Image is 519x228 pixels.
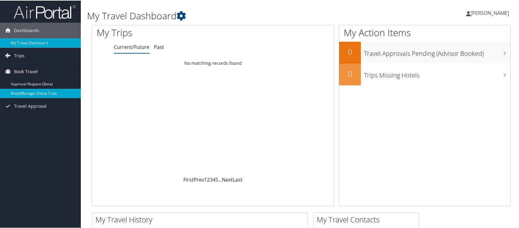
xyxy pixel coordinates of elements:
a: Last [233,176,242,183]
h2: 0 [339,46,361,57]
span: Dashboards [14,22,39,38]
h2: My Travel History [95,214,308,224]
a: 4 [213,176,215,183]
a: Next [222,176,233,183]
h1: My Trips [97,26,228,39]
a: First [183,176,194,183]
a: 5 [215,176,218,183]
a: 0Trips Missing Hotels [339,63,510,85]
h1: My Travel Dashboard [87,9,373,22]
h2: 0 [339,68,361,78]
h3: Travel Approvals Pending (Advisor Booked) [364,45,510,57]
a: [PERSON_NAME] [466,3,515,22]
a: 3 [210,176,213,183]
span: … [218,176,222,183]
a: Prev [194,176,204,183]
h1: My Action Items [339,26,510,39]
span: Trips [14,47,25,63]
td: No matching records found [92,57,334,68]
h3: Trips Missing Hotels [364,67,510,79]
span: Book Travel [14,63,38,79]
a: 1 [204,176,207,183]
h2: My Travel Contacts [317,214,419,224]
a: Current/Future [114,43,149,50]
span: Travel Approval [14,98,47,113]
a: Past [154,43,164,50]
span: [PERSON_NAME] [471,9,509,16]
img: airportal-logo.png [14,4,76,19]
a: 2 [207,176,210,183]
a: 0Travel Approvals Pending (Advisor Booked) [339,41,510,63]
